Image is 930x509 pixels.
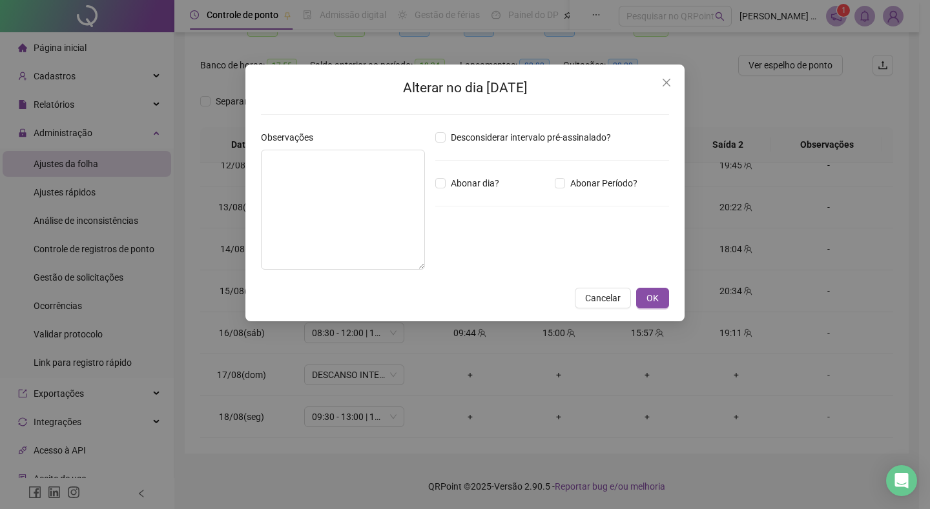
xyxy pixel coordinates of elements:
[585,291,621,305] span: Cancelar
[646,291,659,305] span: OK
[565,176,643,190] span: Abonar Período?
[575,288,631,308] button: Cancelar
[261,77,669,99] h2: Alterar no dia [DATE]
[636,288,669,308] button: OK
[446,176,504,190] span: Abonar dia?
[661,77,672,88] span: close
[261,130,322,145] label: Observações
[886,465,917,496] div: Open Intercom Messenger
[656,72,677,93] button: Close
[446,130,616,145] span: Desconsiderar intervalo pré-assinalado?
